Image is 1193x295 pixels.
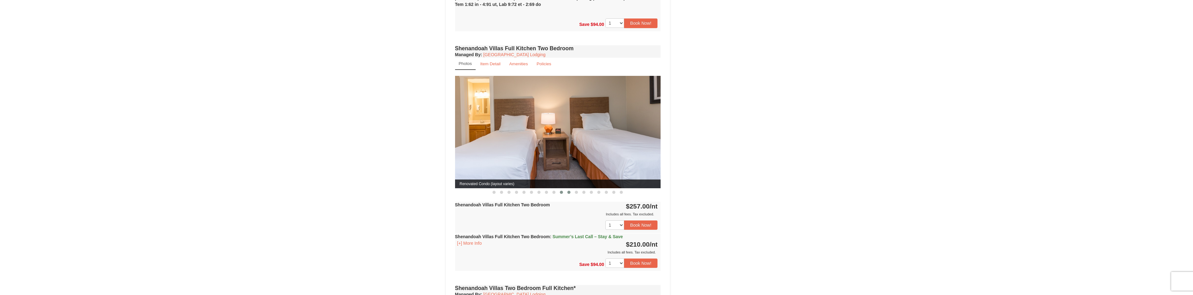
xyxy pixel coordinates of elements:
[455,52,482,57] strong: :
[579,22,589,27] span: Save
[624,220,658,230] button: Book Now!
[483,52,546,57] a: [GEOGRAPHIC_DATA] Lodging
[455,249,658,255] div: Includes all fees. Tax excluded.
[624,18,658,28] button: Book Now!
[455,76,661,189] img: Renovated Condo (layout varies)
[650,241,658,248] span: /nt
[591,22,604,27] span: $94.00
[579,262,589,267] span: Save
[455,45,661,52] h4: Shenandoah Villas Full Kitchen Two Bedroom
[455,211,658,217] div: Includes all fees. Tax excluded.
[476,58,505,70] a: Item Detail
[455,52,481,57] span: Managed By
[455,234,623,239] strong: Shenandoah Villas Full Kitchen Two Bedroom
[550,234,551,239] span: :
[459,61,472,66] small: Photos
[509,61,528,66] small: Amenities
[552,234,623,239] span: Summer’s Last Call – Stay & Save
[455,240,484,247] button: [+] More Info
[626,203,658,210] strong: $257.00
[626,241,650,248] span: $210.00
[624,258,658,268] button: Book Now!
[650,203,658,210] span: /nt
[455,285,661,291] h4: Shenandoah Villas Two Bedroom Full Kitchen*
[536,61,551,66] small: Policies
[455,179,661,188] span: Renovated Condo (layout varies)
[455,58,476,70] a: Photos
[505,58,532,70] a: Amenities
[591,262,604,267] span: $94.00
[455,202,550,207] strong: Shenandoah Villas Full Kitchen Two Bedroom
[480,61,501,66] small: Item Detail
[532,58,555,70] a: Policies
